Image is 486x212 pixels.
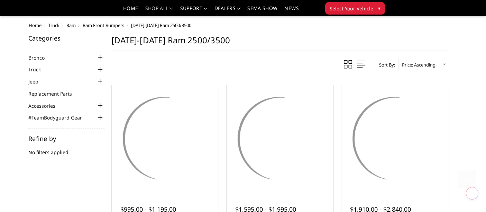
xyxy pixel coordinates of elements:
[28,66,49,73] a: Truck
[111,35,449,51] h1: [DATE]-[DATE] Ram 2500/3500
[180,6,208,16] a: Support
[29,22,42,28] a: Home
[83,22,124,28] a: Ram Front Bumpers
[28,90,81,97] a: Replacement Parts
[48,22,59,28] a: Truck
[28,135,104,142] h5: Refine by
[228,87,332,191] a: 2019-2025 Ram 2500-3500 - FT Series - Extreme Front Bumper 2019-2025 Ram 2500-3500 - FT Series - ...
[28,114,91,121] a: #TeamBodyguard Gear
[113,87,217,191] img: 2019-2025 Ram 2500-3500 - FT Series - Base Front Bumper
[28,35,104,41] h5: Categories
[28,135,104,163] div: No filters applied
[123,6,138,16] a: Home
[325,2,385,15] button: Select Your Vehicle
[330,5,373,12] span: Select Your Vehicle
[28,78,47,85] a: Jeep
[378,5,380,12] span: ▾
[375,60,395,70] label: Sort By:
[28,54,53,61] a: Bronco
[131,22,191,28] span: [DATE]-[DATE] Ram 2500/3500
[284,6,299,16] a: News
[458,170,476,188] a: Click to Top
[343,87,447,191] a: 2019-2025 Ram 2500-3500 - T2 Series - Extreme Front Bumper (receiver or winch) 2019-2025 Ram 2500...
[28,102,64,109] a: Accessories
[66,22,76,28] a: Ram
[247,6,277,16] a: SEMA Show
[145,6,173,16] a: shop all
[214,6,241,16] a: Dealers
